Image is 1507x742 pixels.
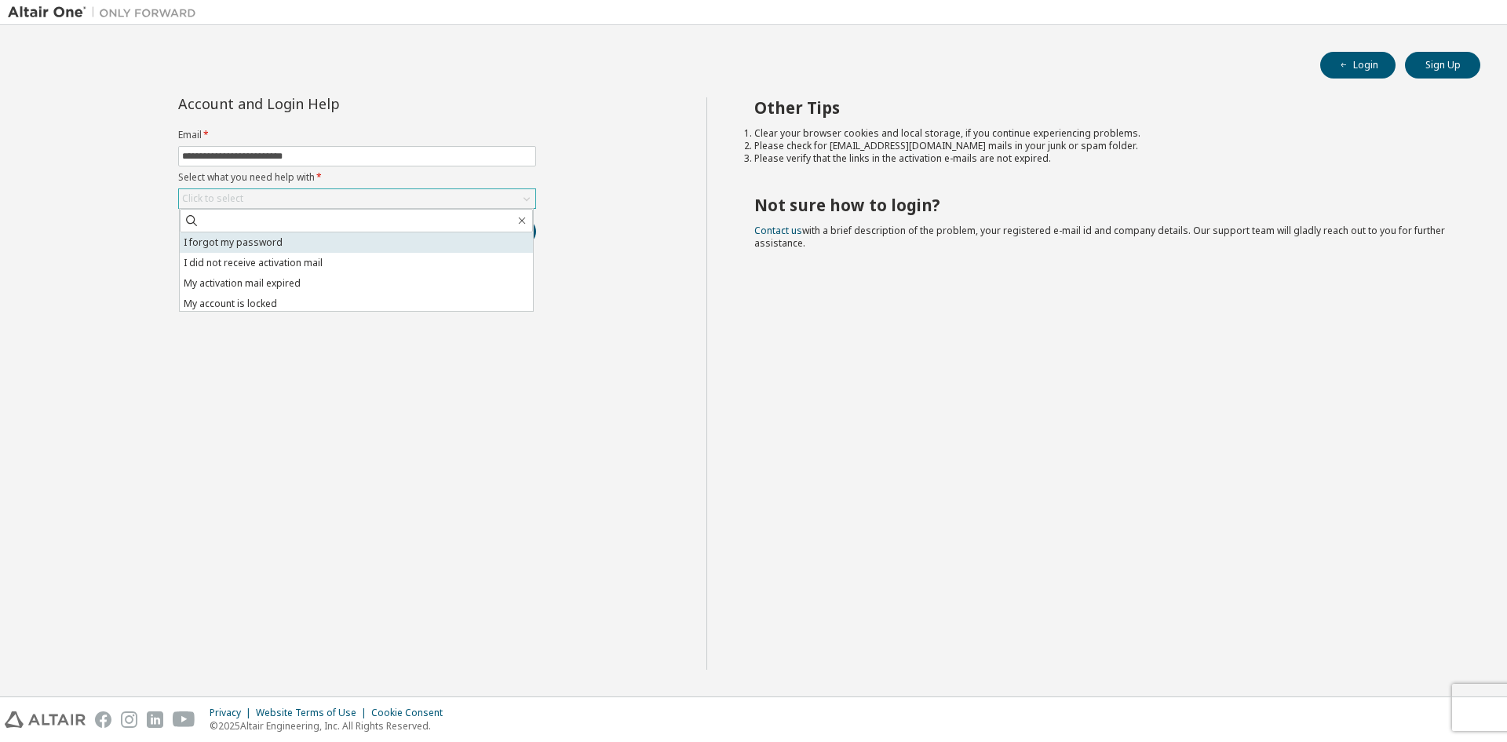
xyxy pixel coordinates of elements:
[754,97,1453,118] h2: Other Tips
[210,719,452,733] p: © 2025 Altair Engineering, Inc. All Rights Reserved.
[179,189,535,208] div: Click to select
[754,152,1453,165] li: Please verify that the links in the activation e-mails are not expired.
[371,707,452,719] div: Cookie Consent
[754,195,1453,215] h2: Not sure how to login?
[1405,52,1480,79] button: Sign Up
[121,711,137,728] img: instagram.svg
[178,129,536,141] label: Email
[256,707,371,719] div: Website Terms of Use
[147,711,163,728] img: linkedin.svg
[8,5,204,20] img: Altair One
[178,97,465,110] div: Account and Login Help
[754,127,1453,140] li: Clear your browser cookies and local storage, if you continue experiencing problems.
[182,192,243,205] div: Click to select
[173,711,195,728] img: youtube.svg
[210,707,256,719] div: Privacy
[95,711,111,728] img: facebook.svg
[754,140,1453,152] li: Please check for [EMAIL_ADDRESS][DOMAIN_NAME] mails in your junk or spam folder.
[5,711,86,728] img: altair_logo.svg
[754,224,802,237] a: Contact us
[754,224,1445,250] span: with a brief description of the problem, your registered e-mail id and company details. Our suppo...
[180,232,533,253] li: I forgot my password
[1320,52,1396,79] button: Login
[178,171,536,184] label: Select what you need help with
